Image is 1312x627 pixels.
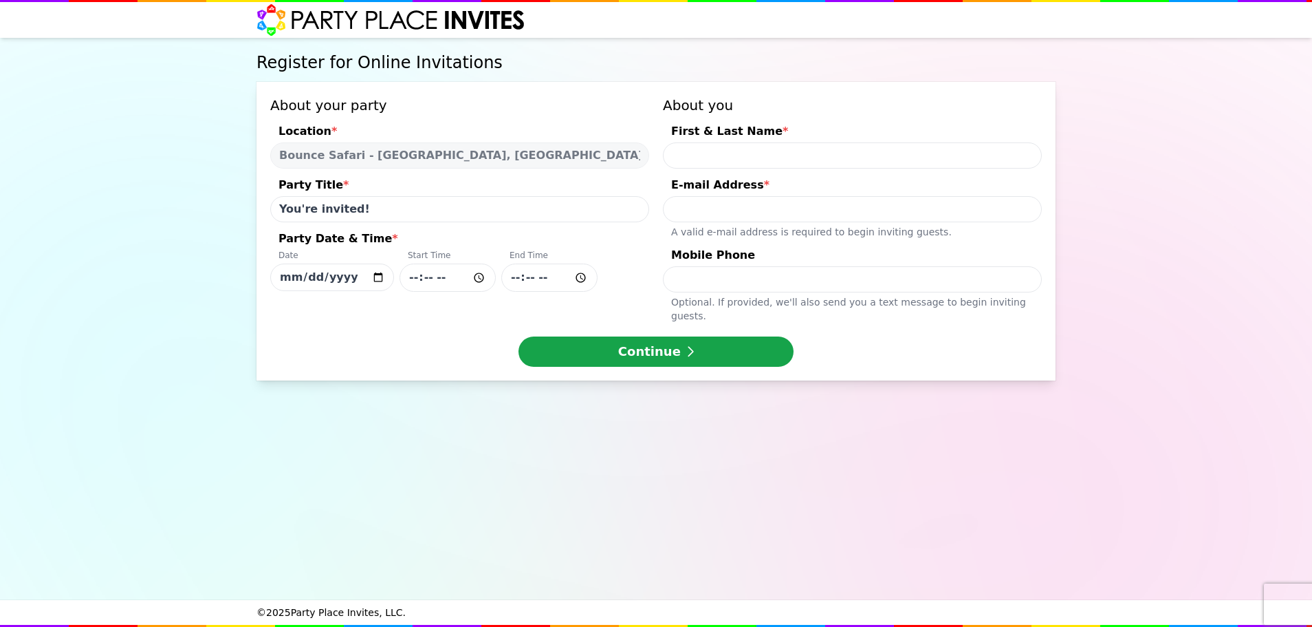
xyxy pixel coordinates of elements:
[663,96,1042,115] h3: About you
[256,3,525,36] img: Party Place Invites
[270,196,649,222] input: Party Title*
[256,52,1056,74] h1: Register for Online Invitations
[270,177,649,196] div: Party Title
[518,337,794,367] button: Continue
[270,96,649,115] h3: About your party
[663,123,1042,142] div: First & Last Name
[501,264,598,292] input: Party Date & Time*DateStart TimeEnd Time
[256,600,1056,625] div: © 2025 Party Place Invites, LLC.
[400,250,496,264] div: Start Time
[663,222,1042,239] div: A valid e-mail address is required to begin inviting guests.
[270,142,649,169] select: Location*
[663,266,1042,293] input: Mobile PhoneOptional. If provided, we'll also send you a text message to begin inviting guests.
[501,250,598,264] div: End Time
[663,196,1042,222] input: E-mail Address*A valid e-mail address is required to begin inviting guests.
[270,231,649,250] div: Party Date & Time
[663,142,1042,169] input: First & Last Name*
[663,247,1042,266] div: Mobile Phone
[400,264,496,292] input: Party Date & Time*DateStart TimeEnd Time
[270,250,394,264] div: Date
[663,177,1042,196] div: E-mail Address
[270,264,394,291] input: Party Date & Time*DateStart TimeEnd Time
[270,123,649,142] div: Location
[663,293,1042,323] div: Optional. If provided, we ' ll also send you a text message to begin inviting guests.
